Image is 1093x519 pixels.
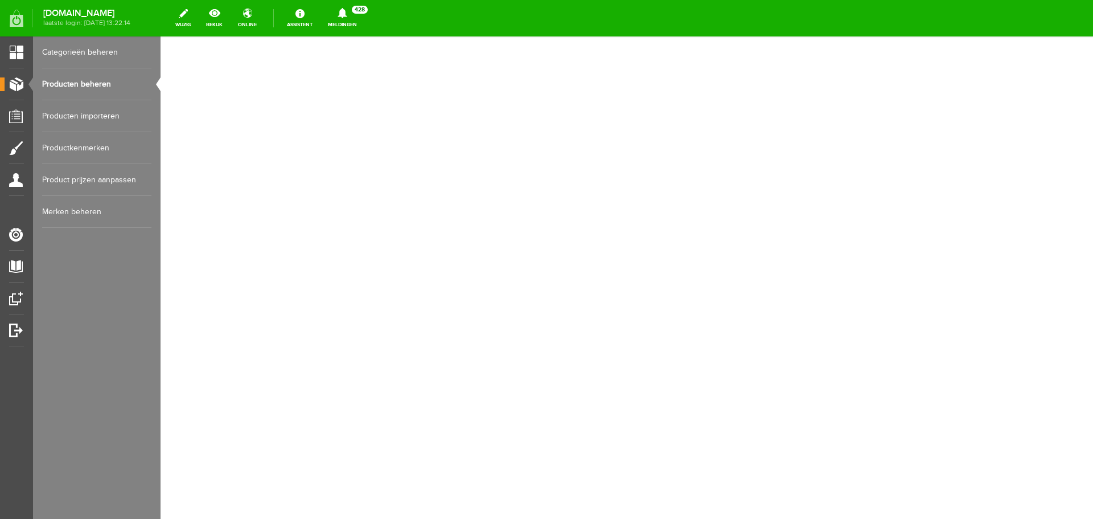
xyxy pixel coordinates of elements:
a: online [231,6,264,31]
a: Producten importeren [42,100,151,132]
a: Merken beheren [42,196,151,228]
a: Assistent [280,6,319,31]
span: 428 [352,6,368,14]
a: wijzig [169,6,198,31]
a: bekijk [199,6,229,31]
strong: [DOMAIN_NAME] [43,10,130,17]
a: Meldingen428 [321,6,364,31]
a: Producten beheren [42,68,151,100]
a: Productkenmerken [42,132,151,164]
span: laatste login: [DATE] 13:22:14 [43,20,130,26]
a: Categorieën beheren [42,36,151,68]
a: Product prijzen aanpassen [42,164,151,196]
